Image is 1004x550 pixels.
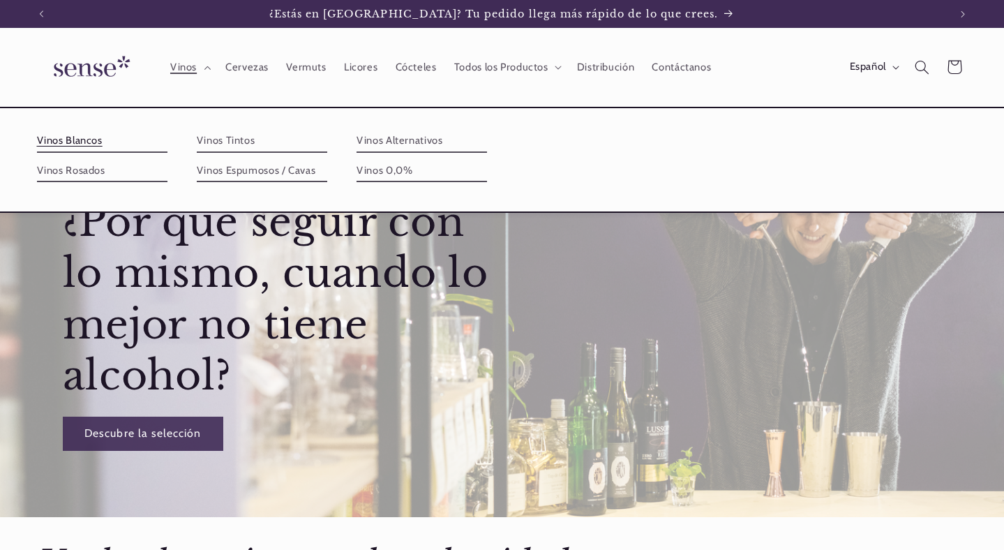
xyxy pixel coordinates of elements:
a: Contáctanos [643,52,720,82]
span: Vermuts [286,61,326,74]
span: Contáctanos [652,61,711,74]
span: ¿Estás en [GEOGRAPHIC_DATA]? Tu pedido llega más rápido de lo que crees. [269,8,719,20]
a: Vermuts [278,52,336,82]
span: Distribución [577,61,635,74]
summary: Vinos [161,52,216,82]
h2: ¿Por qué seguir con lo mismo, cuando lo mejor no tiene alcohol? [62,197,509,402]
span: Cócteles [396,61,437,74]
a: Vinos 0,0% [357,160,487,182]
a: Vinos Blancos [37,130,167,152]
a: Vinos Tintos [197,130,327,152]
a: Vinos Rosados [37,160,167,182]
button: Español [841,53,906,81]
a: Sense [31,42,147,93]
a: Descubre la selección [62,417,223,451]
span: Licores [344,61,377,74]
span: Todos los Productos [454,61,548,74]
span: Vinos [170,61,197,74]
a: Vinos Alternativos [357,130,487,152]
span: Cervezas [225,61,269,74]
img: Sense [37,47,142,87]
a: Distribución [568,52,643,82]
a: Cervezas [216,52,277,82]
a: Cócteles [387,52,445,82]
span: Español [850,59,886,75]
summary: Todos los Productos [445,52,568,82]
summary: Búsqueda [906,51,938,83]
a: Licores [335,52,387,82]
a: Vinos Espumosos / Cavas [197,160,327,182]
